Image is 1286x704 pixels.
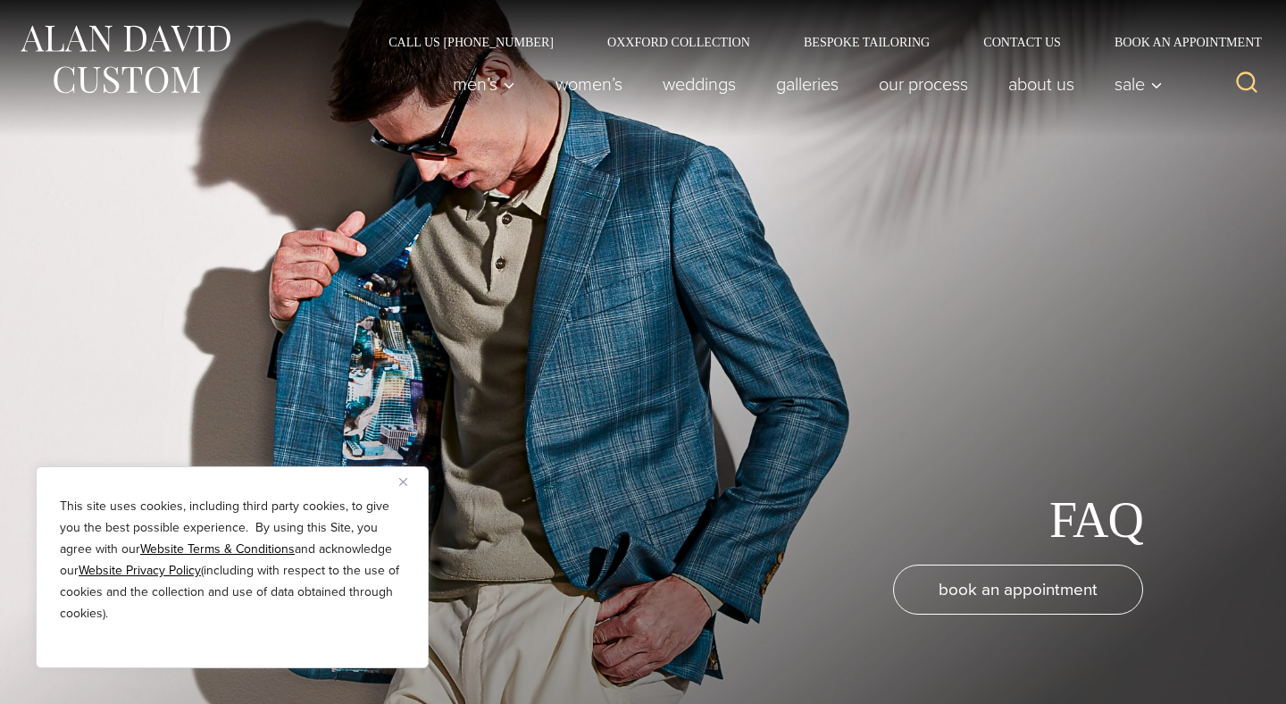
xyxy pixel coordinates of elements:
img: Alan David Custom [18,20,232,99]
img: Close [399,478,407,486]
a: Contact Us [956,36,1088,48]
p: This site uses cookies, including third party cookies, to give you the best possible experience. ... [60,496,405,624]
a: Call Us [PHONE_NUMBER] [362,36,580,48]
nav: Secondary Navigation [362,36,1268,48]
a: Women’s [536,66,643,102]
button: Close [399,471,421,492]
a: book an appointment [893,565,1143,615]
a: weddings [643,66,756,102]
a: Our Process [859,66,989,102]
nav: Primary Navigation [433,66,1173,102]
a: Galleries [756,66,859,102]
a: About Us [989,66,1095,102]
a: Website Terms & Conditions [140,540,295,558]
a: Website Privacy Policy [79,561,201,580]
span: Sale [1115,75,1163,93]
a: Bespoke Tailoring [777,36,956,48]
span: Men’s [453,75,515,93]
h1: FAQ [1049,490,1143,550]
span: book an appointment [939,576,1098,602]
button: View Search Form [1225,63,1268,105]
a: Book an Appointment [1088,36,1268,48]
a: Oxxford Collection [580,36,777,48]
